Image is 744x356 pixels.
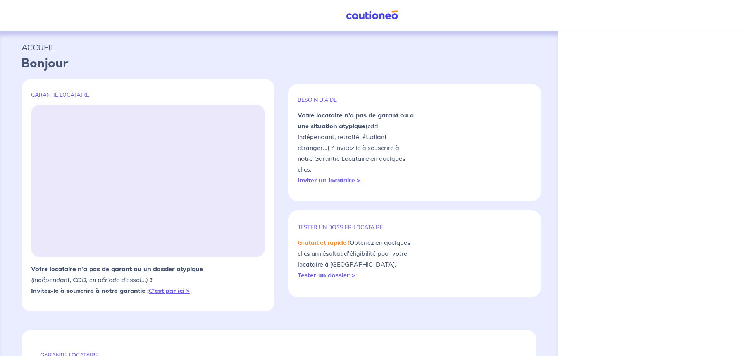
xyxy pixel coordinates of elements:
p: BESOIN D'AIDE [298,96,415,103]
strong: ? [150,276,153,284]
em: Gratuit et rapide ! [298,239,350,246]
strong: Votre locataire n'a pas de garant ou a une situation atypique [298,111,414,130]
strong: Invitez-le à souscrire à notre garantie : [31,287,190,294]
p: (cdd, indépendant, retraité, étudiant étranger...) ? Invitez le à souscrire à notre Garantie Loca... [298,110,415,186]
em: (indépendant, CDD, en période d’essai...) [31,276,148,284]
p: Bonjour [22,54,536,73]
a: C’est par ici > [149,287,190,294]
a: Tester un dossier > [298,271,355,279]
a: Inviter un locataire > [298,176,361,184]
p: ACCUEIL [22,40,536,54]
p: TESTER un dossier locataire [298,224,415,231]
img: Cautioneo [343,10,401,20]
p: GARANTIE LOCATAIRE [31,91,265,98]
strong: Votre locataire n’a pas de garant ou un dossier atypique [31,265,203,273]
p: Obtenez en quelques clics un résultat d'éligibilité pour votre locataire à [GEOGRAPHIC_DATA]. [298,237,415,280]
